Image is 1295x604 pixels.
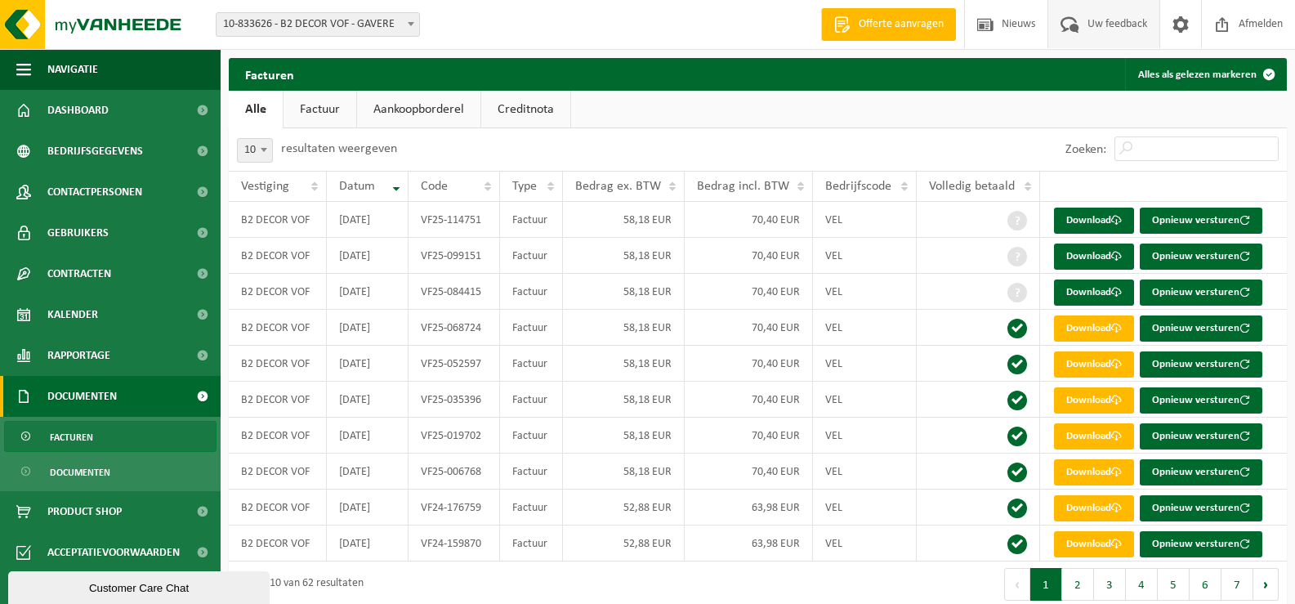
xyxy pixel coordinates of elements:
[813,346,917,382] td: VEL
[229,202,327,238] td: B2 DECOR VOF
[685,346,813,382] td: 70,40 EUR
[813,454,917,490] td: VEL
[47,294,98,335] span: Kalender
[929,180,1015,193] span: Volledig betaald
[1054,459,1134,485] a: Download
[409,418,499,454] td: VF25-019702
[409,490,499,526] td: VF24-176759
[1054,208,1134,234] a: Download
[685,526,813,561] td: 63,98 EUR
[481,91,570,128] a: Creditnota
[1253,568,1279,601] button: Next
[327,526,409,561] td: [DATE]
[229,346,327,382] td: B2 DECOR VOF
[685,238,813,274] td: 70,40 EUR
[327,382,409,418] td: [DATE]
[855,16,948,33] span: Offerte aanvragen
[1140,459,1262,485] button: Opnieuw versturen
[47,90,109,131] span: Dashboard
[563,310,685,346] td: 58,18 EUR
[4,456,217,487] a: Documenten
[229,58,310,90] h2: Facturen
[1125,58,1285,91] button: Alles als gelezen markeren
[216,12,420,37] span: 10-833626 - B2 DECOR VOF - GAVERE
[47,491,122,532] span: Product Shop
[563,238,685,274] td: 58,18 EUR
[229,490,327,526] td: B2 DECOR VOF
[1065,143,1106,156] label: Zoeken:
[281,142,397,155] label: resultaten weergeven
[1140,531,1262,557] button: Opnieuw versturen
[500,382,563,418] td: Factuur
[409,202,499,238] td: VF25-114751
[47,532,180,573] span: Acceptatievoorwaarden
[1140,208,1262,234] button: Opnieuw versturen
[1094,568,1126,601] button: 3
[229,91,283,128] a: Alle
[500,418,563,454] td: Factuur
[821,8,956,41] a: Offerte aanvragen
[813,310,917,346] td: VEL
[685,454,813,490] td: 70,40 EUR
[229,274,327,310] td: B2 DECOR VOF
[1062,568,1094,601] button: 2
[47,376,117,417] span: Documenten
[409,454,499,490] td: VF25-006768
[409,346,499,382] td: VF25-052597
[217,13,419,36] span: 10-833626 - B2 DECOR VOF - GAVERE
[409,310,499,346] td: VF25-068724
[813,490,917,526] td: VEL
[47,49,98,90] span: Navigatie
[813,418,917,454] td: VEL
[1054,387,1134,414] a: Download
[229,382,327,418] td: B2 DECOR VOF
[229,310,327,346] td: B2 DECOR VOF
[500,454,563,490] td: Factuur
[563,490,685,526] td: 52,88 EUR
[238,139,272,162] span: 10
[1054,495,1134,521] a: Download
[685,418,813,454] td: 70,40 EUR
[229,238,327,274] td: B2 DECOR VOF
[1054,280,1134,306] a: Download
[50,457,110,488] span: Documenten
[1140,280,1262,306] button: Opnieuw versturen
[4,421,217,452] a: Facturen
[575,180,661,193] span: Bedrag ex. BTW
[813,202,917,238] td: VEL
[685,310,813,346] td: 70,40 EUR
[813,526,917,561] td: VEL
[1140,495,1262,521] button: Opnieuw versturen
[1158,568,1190,601] button: 5
[685,382,813,418] td: 70,40 EUR
[237,570,364,599] div: 1 tot 10 van 62 resultaten
[1140,423,1262,450] button: Opnieuw versturen
[685,274,813,310] td: 70,40 EUR
[357,91,480,128] a: Aankoopborderel
[1054,351,1134,378] a: Download
[500,526,563,561] td: Factuur
[47,253,111,294] span: Contracten
[1030,568,1062,601] button: 1
[1190,568,1221,601] button: 6
[1054,531,1134,557] a: Download
[47,213,109,253] span: Gebruikers
[813,274,917,310] td: VEL
[563,454,685,490] td: 58,18 EUR
[563,526,685,561] td: 52,88 EUR
[229,418,327,454] td: B2 DECOR VOF
[409,238,499,274] td: VF25-099151
[500,274,563,310] td: Factuur
[500,310,563,346] td: Factuur
[563,418,685,454] td: 58,18 EUR
[500,346,563,382] td: Factuur
[1140,315,1262,342] button: Opnieuw versturen
[327,490,409,526] td: [DATE]
[1004,568,1030,601] button: Previous
[685,490,813,526] td: 63,98 EUR
[47,172,142,213] span: Contactpersonen
[327,202,409,238] td: [DATE]
[327,274,409,310] td: [DATE]
[8,568,273,604] iframe: chat widget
